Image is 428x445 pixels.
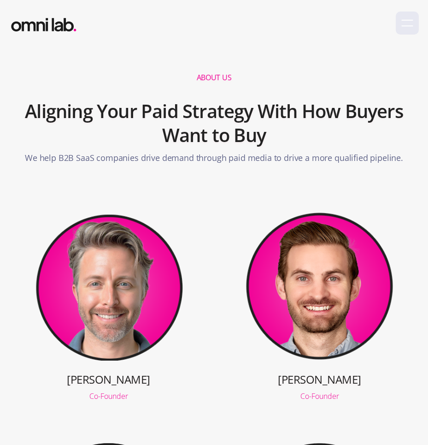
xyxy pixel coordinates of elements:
div: Co-Founder [220,392,419,400]
div: menu [396,12,419,35]
a: home [9,12,78,34]
p: We help B2B SaaS companies drive demand through paid media to drive a more qualified pipeline. [25,152,403,169]
img: Omni Lab: B2B SaaS Demand Generation Agency [9,12,78,34]
div: Co-Founder [9,392,208,400]
h2: Aligning Your Paid Strategy With How Buyers Want to Buy [9,95,419,152]
iframe: Chat Widget [382,401,428,445]
h1: About us [197,73,231,83]
h3: [PERSON_NAME] [9,372,208,387]
h3: [PERSON_NAME] [220,372,419,387]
